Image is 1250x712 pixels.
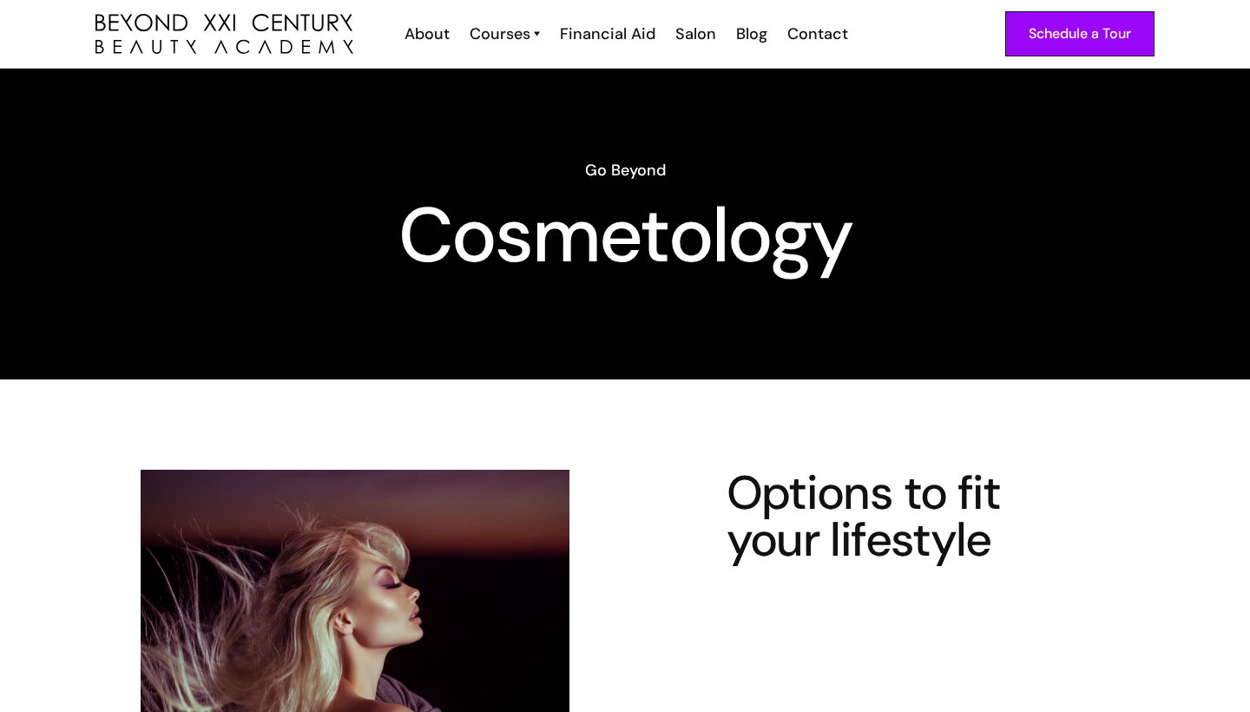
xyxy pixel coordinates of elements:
div: About [405,23,450,45]
h4: Options to fit your lifestyle [727,470,1065,564]
a: Courses [470,23,540,45]
a: Blog [725,23,776,45]
div: Contact [787,23,848,45]
div: Financial Aid [560,23,655,45]
div: Salon [675,23,716,45]
div: Courses [470,23,530,45]
a: home [95,14,353,55]
div: Schedule a Tour [1029,23,1131,45]
h6: Go Beyond [95,159,1155,181]
a: About [393,23,458,45]
h1: Cosmetology [95,204,1155,267]
a: Schedule a Tour [1005,11,1155,56]
a: Financial Aid [549,23,664,45]
a: Salon [664,23,725,45]
img: beyond 21st century beauty academy logo [95,14,353,55]
div: Blog [736,23,767,45]
a: Contact [776,23,857,45]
